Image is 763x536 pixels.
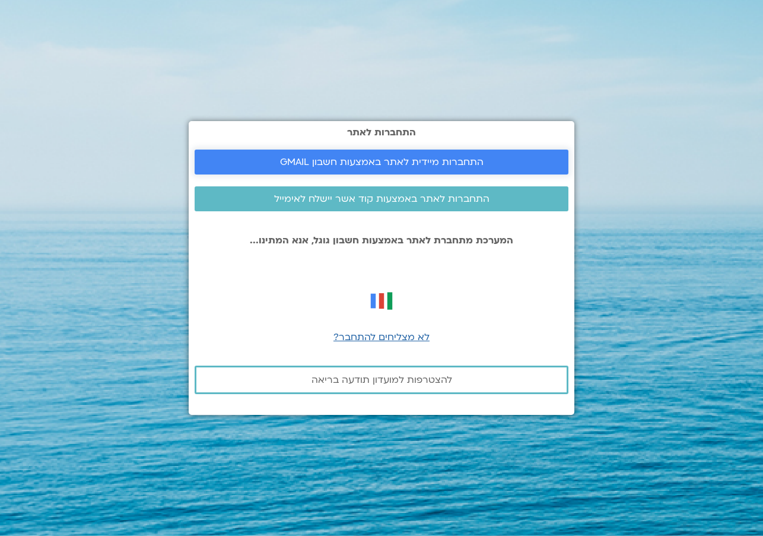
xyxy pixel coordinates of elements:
[333,331,430,344] a: לא מצליחים להתחבר?
[274,194,489,204] span: התחברות לאתר באמצעות קוד אשר יישלח לאימייל
[311,375,452,385] span: להצטרפות למועדון תודעה בריאה
[280,157,484,167] span: התחברות מיידית לאתר באמצעות חשבון GMAIL
[195,127,568,138] h2: התחברות לאתר
[195,186,568,211] a: התחברות לאתר באמצעות קוד אשר יישלח לאימייל
[195,235,568,246] p: המערכת מתחברת לאתר באמצעות חשבון גוגל, אנא המתינו...
[195,150,568,175] a: התחברות מיידית לאתר באמצעות חשבון GMAIL
[195,366,568,394] a: להצטרפות למועדון תודעה בריאה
